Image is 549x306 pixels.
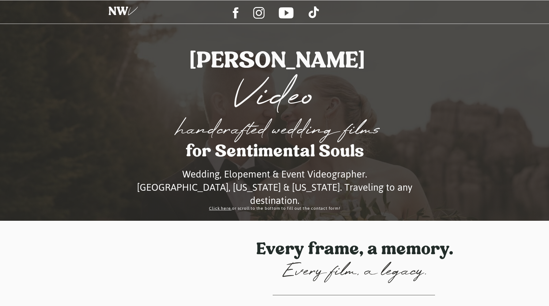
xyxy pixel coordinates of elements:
h1: for Sentimental Souls [174,143,375,161]
h2: handcrafted wedding films [125,121,432,143]
h1: [PERSON_NAME] [147,49,407,71]
h2: Every film, a legacy. [264,262,446,283]
h2: Every frame, a memory. [248,241,462,262]
p: or scroll to the bottom to fill out the contact form! [184,204,365,214]
h1: Video [219,76,330,118]
a: , [231,204,232,212]
h3: Wedding, Elopement & Event Videographer. [GEOGRAPHIC_DATA], [US_STATE] & [US_STATE]. Traveling to... [112,168,438,196]
a: Click here [209,204,231,212]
